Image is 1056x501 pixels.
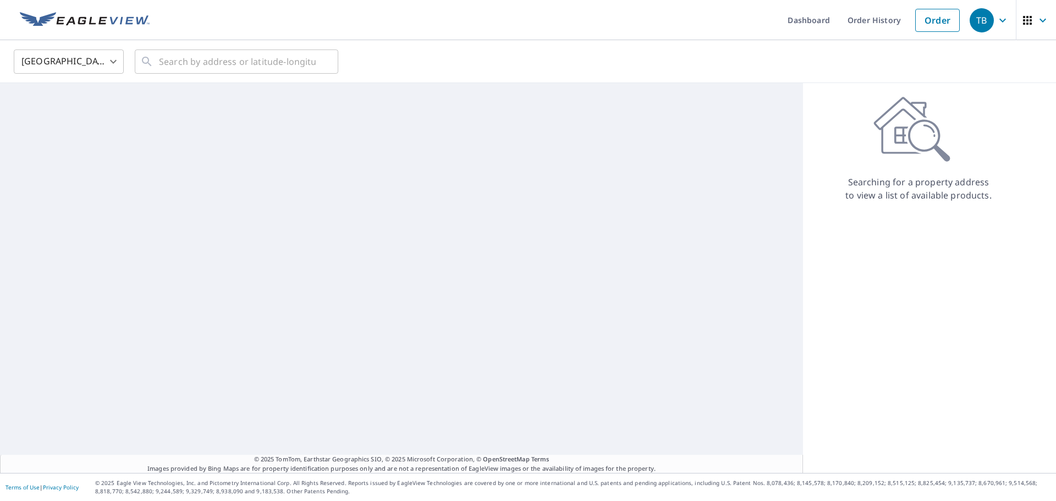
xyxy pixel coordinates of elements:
[159,46,316,77] input: Search by address or latitude-longitude
[970,8,994,32] div: TB
[845,175,992,202] p: Searching for a property address to view a list of available products.
[5,483,40,491] a: Terms of Use
[254,455,549,464] span: © 2025 TomTom, Earthstar Geographics SIO, © 2025 Microsoft Corporation, ©
[43,483,79,491] a: Privacy Policy
[531,455,549,463] a: Terms
[5,484,79,491] p: |
[95,479,1050,496] p: © 2025 Eagle View Technologies, Inc. and Pictometry International Corp. All Rights Reserved. Repo...
[14,46,124,77] div: [GEOGRAPHIC_DATA]
[915,9,960,32] a: Order
[20,12,150,29] img: EV Logo
[483,455,529,463] a: OpenStreetMap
